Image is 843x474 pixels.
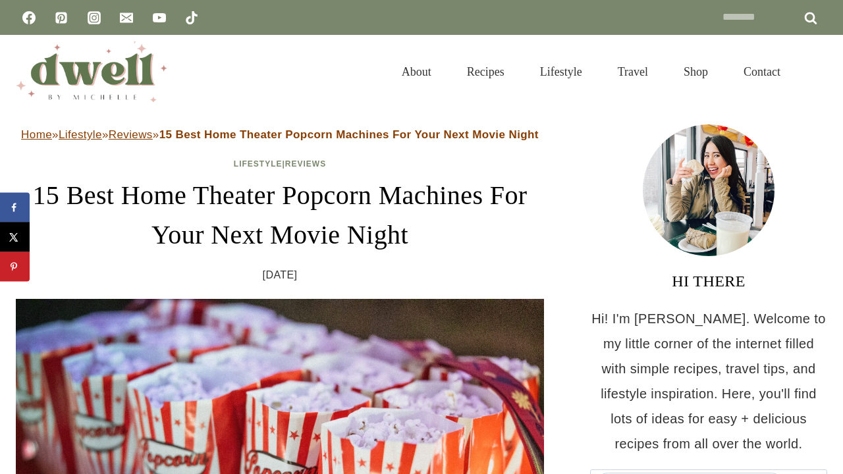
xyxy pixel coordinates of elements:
[590,306,827,456] p: Hi! I'm [PERSON_NAME]. Welcome to my little corner of the internet filled with simple recipes, tr...
[48,5,74,31] a: Pinterest
[16,41,167,102] img: DWELL by michelle
[449,49,522,95] a: Recipes
[600,49,666,95] a: Travel
[146,5,173,31] a: YouTube
[81,5,107,31] a: Instagram
[384,49,449,95] a: About
[159,128,539,141] strong: 15 Best Home Theater Popcorn Machines For Your Next Movie Night
[109,128,153,141] a: Reviews
[178,5,205,31] a: TikTok
[59,128,102,141] a: Lifestyle
[113,5,140,31] a: Email
[285,159,326,169] a: Reviews
[726,49,798,95] a: Contact
[234,159,283,169] a: Lifestyle
[21,128,539,141] span: » » »
[522,49,600,95] a: Lifestyle
[234,159,326,169] span: |
[16,5,42,31] a: Facebook
[666,49,726,95] a: Shop
[590,269,827,293] h3: HI THERE
[805,61,827,83] button: View Search Form
[16,176,544,255] h1: 15 Best Home Theater Popcorn Machines For Your Next Movie Night
[384,49,798,95] nav: Primary Navigation
[263,265,298,285] time: [DATE]
[21,128,52,141] a: Home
